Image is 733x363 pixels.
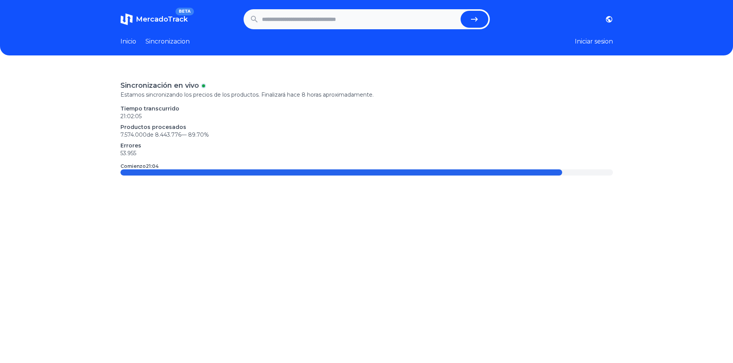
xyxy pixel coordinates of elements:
p: Productos procesados [120,123,613,131]
span: BETA [175,8,194,15]
a: Inicio [120,37,136,46]
p: Estamos sincronizando los precios de los productos. Finalizará hace 8 horas aproximadamente. [120,91,613,99]
p: Tiempo transcurrido [120,105,613,112]
p: Errores [120,142,613,149]
p: 7.574.000 de 8.443.776 — [120,131,613,139]
img: MercadoTrack [120,13,133,25]
time: 21:04 [146,163,159,169]
span: MercadoTrack [136,15,188,23]
button: Iniciar sesion [575,37,613,46]
time: 21:02:05 [120,113,142,120]
span: 89.70 % [188,131,209,138]
p: Sincronización en vivo [120,80,199,91]
p: Comienzo [120,163,159,169]
a: MercadoTrackBETA [120,13,188,25]
p: 53.955 [120,149,613,157]
a: Sincronizacion [145,37,190,46]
